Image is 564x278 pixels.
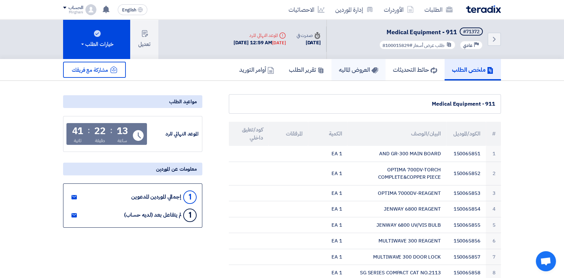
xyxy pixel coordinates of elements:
[308,249,348,265] td: 1 EA
[331,59,386,80] a: العروض الماليه
[347,249,446,265] td: MULTIWAVE 300 DOOR LOCK
[486,217,501,233] td: 5
[130,19,158,59] button: تعديل
[289,66,324,73] h5: تقرير الطلب
[272,40,286,46] div: [DATE]
[463,30,479,34] div: #71372
[124,212,181,218] div: لم يتفاعل بعد (لديه حساب)
[486,249,501,265] td: 7
[446,233,486,249] td: 150065856
[386,59,445,80] a: حائط التحديثات
[183,190,197,204] div: 1
[446,217,486,233] td: 150065855
[88,124,90,136] div: :
[446,122,486,146] th: الكود/الموديل
[486,201,501,217] td: 4
[308,185,348,201] td: 1 EA
[122,8,136,12] span: English
[268,122,308,146] th: المرفقات
[234,39,286,47] div: [DATE] 12:59 AM
[117,126,128,136] div: 13
[148,130,199,138] div: الموعد النهائي للرد
[297,39,321,47] div: [DATE]
[63,95,202,108] div: مواعيد الطلب
[308,233,348,249] td: 1 EA
[393,66,437,73] h5: حائط التحديثات
[413,42,445,49] span: طلب عرض أسعار
[445,59,501,80] a: ملخص الطلب
[446,162,486,185] td: 150065852
[446,146,486,162] td: 150065851
[347,233,446,249] td: MULTIWAVE 300 REAGENT
[63,19,130,59] button: خيارات الطلب
[347,122,446,146] th: البيان/الوصف
[347,146,446,162] td: AND GR-300 MAIN BOARD
[347,217,446,233] td: JENWAY 6800 UV/VIS BULB
[308,146,348,162] td: 1 EA
[419,2,458,17] a: الطلبات
[235,100,495,108] div: Medical Equipment - 911
[486,185,501,201] td: 3
[536,251,556,271] div: Open chat
[239,66,274,73] h5: أوامر التوريد
[131,194,181,200] div: إجمالي الموردين المدعوين
[117,137,127,144] div: ساعة
[347,185,446,201] td: OPTIMA 7000DV-REAGENT
[308,217,348,233] td: 1 EA
[382,42,412,49] span: #8100015829
[308,122,348,146] th: الكمية
[452,66,494,73] h5: ملخص الطلب
[378,27,484,37] h5: Medical Equipment - 911
[463,42,472,49] span: عادي
[339,66,378,73] h5: العروض الماليه
[94,126,106,136] div: 22
[183,209,197,222] div: 1
[347,162,446,185] td: OPTIMA 700DV-TORCH COMPLETE&COPPER PIECE
[74,137,82,144] div: ثانية
[330,2,378,17] a: إدارة الموردين
[63,163,202,175] div: معلومات عن الموردين
[466,5,501,13] img: Teradix logo
[68,5,83,11] div: الحساب
[229,122,268,146] th: كود/تعليق داخلي
[308,201,348,217] td: 1 EA
[446,185,486,201] td: 150065853
[234,32,286,39] div: الموعد النهائي للرد
[486,162,501,185] td: 2
[283,2,330,17] a: الاحصائيات
[308,162,348,185] td: 1 EA
[347,201,446,217] td: JENWAY 6800 REAGENT
[72,66,108,74] span: مشاركة مع فريقك
[86,4,96,15] img: profile_test.png
[80,40,113,48] div: خيارات الطلب
[486,122,501,146] th: #
[486,233,501,249] td: 6
[486,146,501,162] td: 1
[232,59,281,80] a: أوامر التوريد
[446,249,486,265] td: 150065857
[387,27,457,37] span: Medical Equipment - 911
[297,32,321,39] div: صدرت في
[118,4,147,15] button: English
[446,201,486,217] td: 150065854
[378,2,419,17] a: الأوردرات
[281,59,331,80] a: تقرير الطلب
[72,126,84,136] div: 41
[110,124,112,136] div: :
[95,137,105,144] div: دقيقة
[63,10,83,14] div: Mirghani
